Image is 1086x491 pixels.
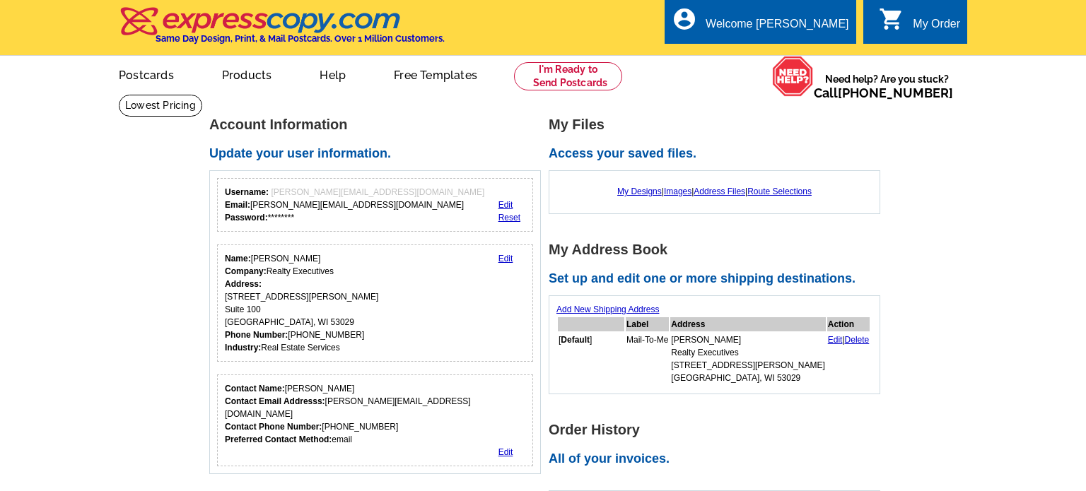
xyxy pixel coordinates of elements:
b: Default [561,335,590,345]
th: Label [626,317,669,331]
div: Your login information. [217,178,533,232]
h1: Order History [549,422,888,437]
strong: Email: [225,200,250,210]
strong: Name: [225,254,251,264]
td: Mail-To-Me [626,333,669,385]
i: shopping_cart [879,6,904,32]
strong: Preferred Contact Method: [225,434,332,444]
strong: Contact Email Addresss: [225,396,325,406]
h2: All of your invoices. [549,451,888,467]
h2: Access your saved files. [549,146,888,162]
img: help [772,56,814,97]
h2: Set up and edit one or more shipping destinations. [549,271,888,287]
strong: Phone Number: [225,330,288,340]
strong: Contact Name: [225,384,285,394]
span: Call [814,85,953,100]
a: Edit [828,335,843,345]
strong: Contact Phone Number: [225,422,322,432]
a: [PHONE_NUMBER] [838,85,953,100]
span: [PERSON_NAME][EMAIL_ADDRESS][DOMAIN_NAME] [271,187,484,197]
td: [PERSON_NAME] Realty Executives [STREET_ADDRESS][PERSON_NAME] [GEOGRAPHIC_DATA], WI 53029 [670,333,825,385]
h1: My Address Book [549,242,888,257]
div: [PERSON_NAME] [PERSON_NAME][EMAIL_ADDRESS][DOMAIN_NAME] [PHONE_NUMBER] email [225,382,525,446]
a: Images [664,187,691,196]
a: Reset [498,213,520,223]
td: | [827,333,870,385]
div: My Order [913,18,960,37]
h4: Same Day Design, Print, & Mail Postcards. Over 1 Million Customers. [156,33,445,44]
a: shopping_cart My Order [879,16,960,33]
td: [ ] [558,333,624,385]
div: [PERSON_NAME][EMAIL_ADDRESS][DOMAIN_NAME] ******** [225,186,484,224]
a: My Designs [617,187,662,196]
strong: Industry: [225,343,261,353]
h1: My Files [549,117,888,132]
a: Postcards [96,57,197,90]
a: Route Selections [747,187,812,196]
a: Help [297,57,368,90]
strong: Password: [225,213,268,223]
a: Add New Shipping Address [556,304,659,314]
a: Free Templates [371,57,500,90]
div: [PERSON_NAME] Realty Executives [STREET_ADDRESS][PERSON_NAME] Suite 100 [GEOGRAPHIC_DATA], WI 530... [225,252,378,354]
a: Same Day Design, Print, & Mail Postcards. Over 1 Million Customers. [119,17,445,44]
strong: Company: [225,266,267,276]
div: Who should we contact regarding order issues? [217,374,533,466]
strong: Username: [225,187,269,197]
th: Address [670,317,825,331]
a: Edit [498,200,513,210]
span: Need help? Are you stuck? [814,72,960,100]
a: Delete [845,335,870,345]
a: Products [199,57,295,90]
h1: Account Information [209,117,549,132]
div: | | | [556,178,872,205]
div: Your personal details. [217,244,533,362]
i: account_circle [672,6,697,32]
h2: Update your user information. [209,146,549,162]
a: Address Files [694,187,745,196]
th: Action [827,317,870,331]
a: Edit [498,447,513,457]
a: Edit [498,254,513,264]
strong: Address: [225,279,262,289]
div: Welcome [PERSON_NAME] [706,18,848,37]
